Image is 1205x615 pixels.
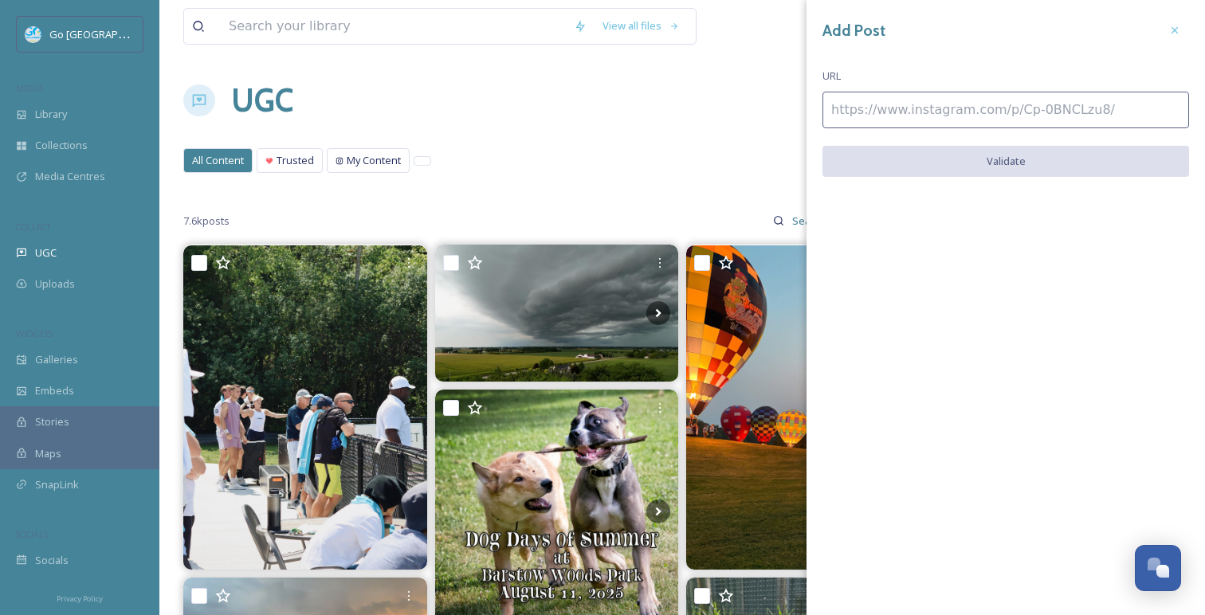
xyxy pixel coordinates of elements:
span: 7.6k posts [183,213,230,229]
a: UGC [231,76,293,124]
span: Collections [35,138,88,153]
input: https://www.instagram.com/p/Cp-0BNCLzu8/ [822,92,1189,128]
span: Uploads [35,276,75,292]
a: Privacy Policy [57,588,103,607]
span: Library [35,107,67,122]
span: WIDGETS [16,327,53,339]
span: Maps [35,446,61,461]
span: Trusted [277,153,314,168]
a: View all files [595,10,688,41]
span: Media Centres [35,169,105,184]
span: All Content [192,153,244,168]
input: Search [784,205,836,237]
span: Stories [35,414,69,429]
span: SOCIALS [16,528,48,540]
img: GoGreatLogo_MISkies_RegionalTrails%20%281%29.png [26,26,41,42]
span: Galleries [35,352,78,367]
span: UGC [35,245,57,260]
span: COLLECT [16,221,50,233]
span: Socials [35,553,69,568]
img: #hotairballoonfestival #midlandmi [686,245,930,570]
button: Open Chat [1135,545,1181,591]
h3: Add Post [822,19,885,42]
input: Search your library [221,9,566,44]
span: Embeds [35,383,74,398]
span: SnapLink [35,477,79,492]
button: Validate [822,146,1189,177]
img: Had some interesting weather earlier tonight here. #storm #tornadowarning #baycitymi #djimini4pro... [435,245,679,382]
span: URL [822,69,841,84]
span: Go [GEOGRAPHIC_DATA] [49,26,167,41]
span: Privacy Policy [57,593,103,604]
span: My Content [347,153,401,168]
img: The action continues🌊 Can’t make it today? We are here August 13-17⚡️ [183,245,427,570]
span: MEDIA [16,82,44,94]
